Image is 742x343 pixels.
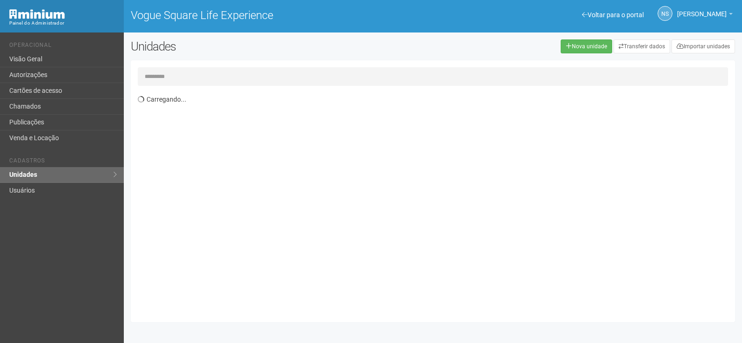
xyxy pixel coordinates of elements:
[138,91,735,315] div: Carregando...
[9,19,117,27] div: Painel do Administrador
[672,39,735,53] a: Importar unidades
[9,42,117,52] li: Operacional
[9,9,65,19] img: Minium
[9,157,117,167] li: Cadastros
[131,39,375,53] h2: Unidades
[614,39,670,53] a: Transferir dados
[582,11,644,19] a: Voltar para o portal
[658,6,672,21] a: NS
[677,1,727,18] span: Nicolle Silva
[561,39,612,53] a: Nova unidade
[131,9,426,21] h1: Vogue Square Life Experience
[677,12,733,19] a: [PERSON_NAME]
